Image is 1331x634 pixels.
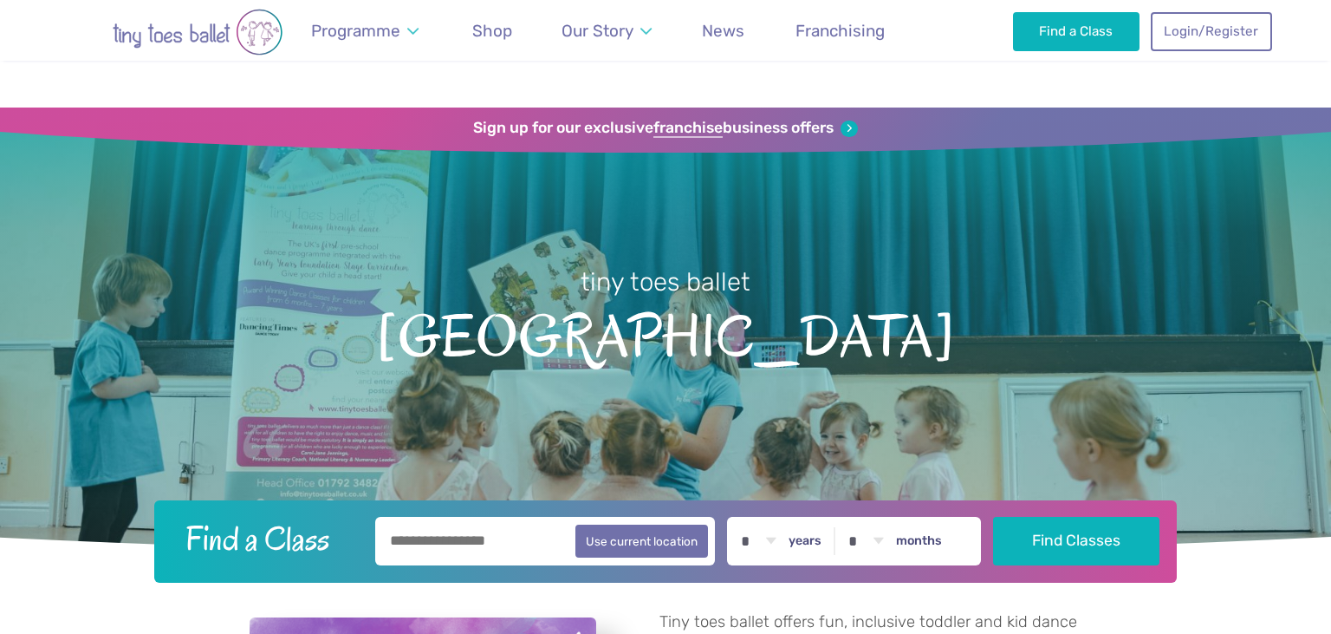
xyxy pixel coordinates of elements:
a: News [694,10,753,51]
a: Sign up for our exclusivefranchisebusiness offers [473,119,857,138]
button: Use current location [575,525,708,558]
span: [GEOGRAPHIC_DATA] [30,299,1301,369]
img: tiny toes ballet [59,9,336,56]
span: News [702,21,744,41]
button: Find Classes [993,517,1160,565]
small: tiny toes ballet [581,267,750,297]
span: Programme [311,21,400,41]
a: Shop [464,10,520,51]
label: months [896,533,942,549]
span: Franchising [795,21,885,41]
h2: Find a Class [172,517,364,560]
a: Login/Register [1151,12,1272,50]
span: Shop [472,21,512,41]
a: Franchising [787,10,893,51]
strong: franchise [653,119,723,138]
a: Our Story [554,10,660,51]
span: Our Story [562,21,633,41]
a: Programme [302,10,426,51]
a: Find a Class [1013,12,1140,50]
label: years [789,533,821,549]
